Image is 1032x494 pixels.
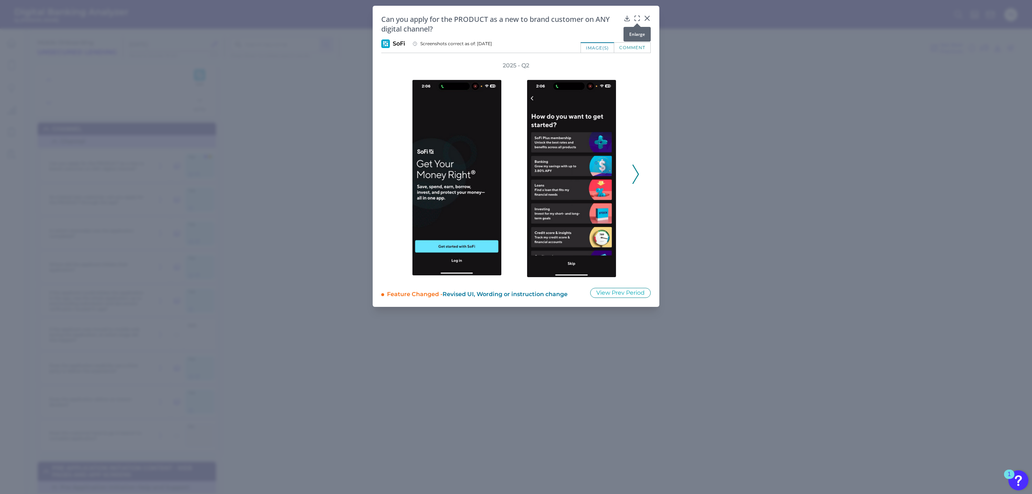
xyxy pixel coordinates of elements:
span: Screenshots correct as of: [DATE] [420,41,492,47]
img: 4622-SoFi-Q2-2025.png [412,80,502,276]
button: Open Resource Center, 1 new notification [1008,470,1028,490]
div: 1 [1008,474,1011,484]
img: 4622-SoFi-Q2-2025.2.png [527,80,616,277]
span: SoFi [393,40,405,48]
div: Enlarge [623,27,651,42]
img: SoFi [381,39,390,48]
div: image(s) [580,42,614,53]
button: View Prev Period [590,288,651,298]
h3: 2025 - Q2 [503,62,529,70]
h2: Can you apply for the PRODUCT as a new to brand customer on ANY digital channel? [381,14,621,34]
div: Feature Changed - [387,288,580,298]
div: comment [614,42,651,53]
span: Revised UI, Wording or instruction change [443,291,568,298]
